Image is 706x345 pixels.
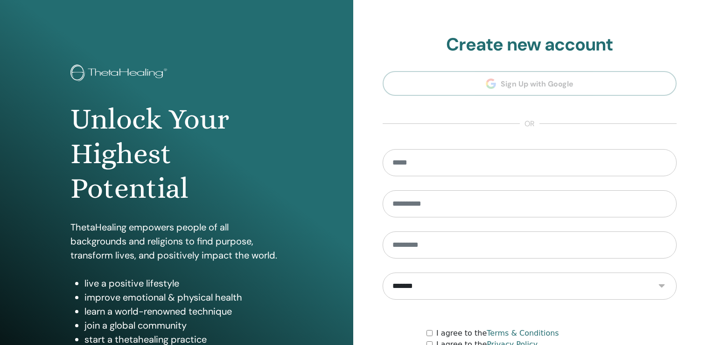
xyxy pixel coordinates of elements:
[84,290,282,304] li: improve emotional & physical health
[436,328,559,339] label: I agree to the
[84,276,282,290] li: live a positive lifestyle
[70,220,282,262] p: ThetaHealing empowers people of all backgrounds and religions to find purpose, transform lives, a...
[84,304,282,318] li: learn a world-renowned technique
[70,102,282,206] h1: Unlock Your Highest Potential
[84,318,282,332] li: join a global community
[383,34,677,56] h2: Create new account
[487,329,559,338] a: Terms & Conditions
[520,118,539,129] span: or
